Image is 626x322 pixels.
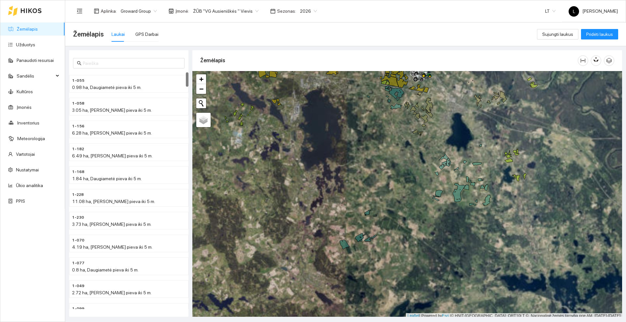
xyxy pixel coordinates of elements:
[581,29,618,39] button: Pridėti laukus
[581,32,618,37] a: Pridėti laukus
[537,32,578,37] a: Sujungti laukus
[72,222,152,227] span: 3.73 ha, [PERSON_NAME] pieva iki 5 m.
[200,51,578,70] div: Žemėlapis
[72,306,84,312] span: 1-099
[72,244,153,250] span: 4.19 ha, [PERSON_NAME] pieva iki 5 m.
[72,123,84,129] span: 1-156
[72,290,152,295] span: 2.72 ha, [PERSON_NAME] pieva iki 5 m.
[578,58,588,63] span: column-width
[72,237,84,243] span: 1-070
[101,7,117,15] span: Aplinka :
[77,61,82,66] span: search
[442,314,449,318] a: Esri
[17,105,32,110] a: Įmonės
[16,152,35,157] a: Vartotojai
[406,313,622,319] div: | Powered by © HNIT-[GEOGRAPHIC_DATA]; ORT10LT ©, Nacionalinė žemės tarnyba prie AM, [DATE]-[DATE]
[17,89,33,94] a: Kultūros
[135,31,158,38] div: GPS Darbai
[169,8,174,14] span: shop
[542,31,573,38] span: Sujungti laukus
[545,6,556,16] span: LT
[72,130,152,136] span: 6.28 ha, [PERSON_NAME] pieva iki 5 m.
[72,108,152,113] span: 3.05 ha, [PERSON_NAME] pieva iki 5 m.
[72,146,84,152] span: 1-182
[72,169,84,175] span: 1-168
[17,69,54,82] span: Sandėlis
[199,75,203,83] span: +
[77,8,82,14] span: menu-fold
[72,192,84,198] span: 1-228
[112,31,125,38] div: Laukai
[17,58,54,63] a: Panaudoti resursai
[578,55,588,66] button: column-width
[450,314,451,318] span: |
[73,29,104,39] span: Žemėlapis
[17,26,38,32] a: Žemėlapis
[16,183,43,188] a: Ūkio analitika
[196,113,211,127] a: Layers
[300,6,317,16] span: 2026
[16,42,35,47] a: Užduotys
[408,314,419,318] a: Leaflet
[72,78,84,84] span: 1-055
[193,6,259,16] span: ŽŪB "VG Ausieniškės " Vievis
[16,167,39,172] a: Nustatymai
[17,120,39,125] a: Inventorius
[270,8,276,14] span: calendar
[196,74,206,84] a: Zoom in
[72,85,142,90] span: 0.98 ha, Daugiametė pieva iki 5 m.
[199,85,203,93] span: −
[72,267,139,272] span: 0.8 ha, Daugiametė pieva iki 5 m.
[72,260,84,266] span: 1-077
[72,214,84,221] span: 1-230
[72,100,84,107] span: 1-058
[277,7,296,15] span: Sezonas :
[94,8,99,14] span: layout
[72,199,155,204] span: 11.08 ha, [PERSON_NAME] pieva iki 5 m.
[196,98,206,108] button: Initiate a new search
[72,153,153,158] span: 6.49 ha, [PERSON_NAME] pieva iki 5 m.
[83,60,181,67] input: Paieška
[16,198,25,204] a: PPIS
[537,29,578,39] button: Sujungti laukus
[72,283,84,289] span: 1-049
[73,5,86,18] button: menu-fold
[72,176,142,181] span: 1.84 ha, Daugiametė pieva iki 5 m.
[121,6,157,16] span: Groward Group
[569,8,618,14] span: [PERSON_NAME]
[196,84,206,94] a: Zoom out
[586,31,613,38] span: Pridėti laukus
[573,6,575,17] span: L
[17,136,45,141] a: Meteorologija
[175,7,189,15] span: Įmonė :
